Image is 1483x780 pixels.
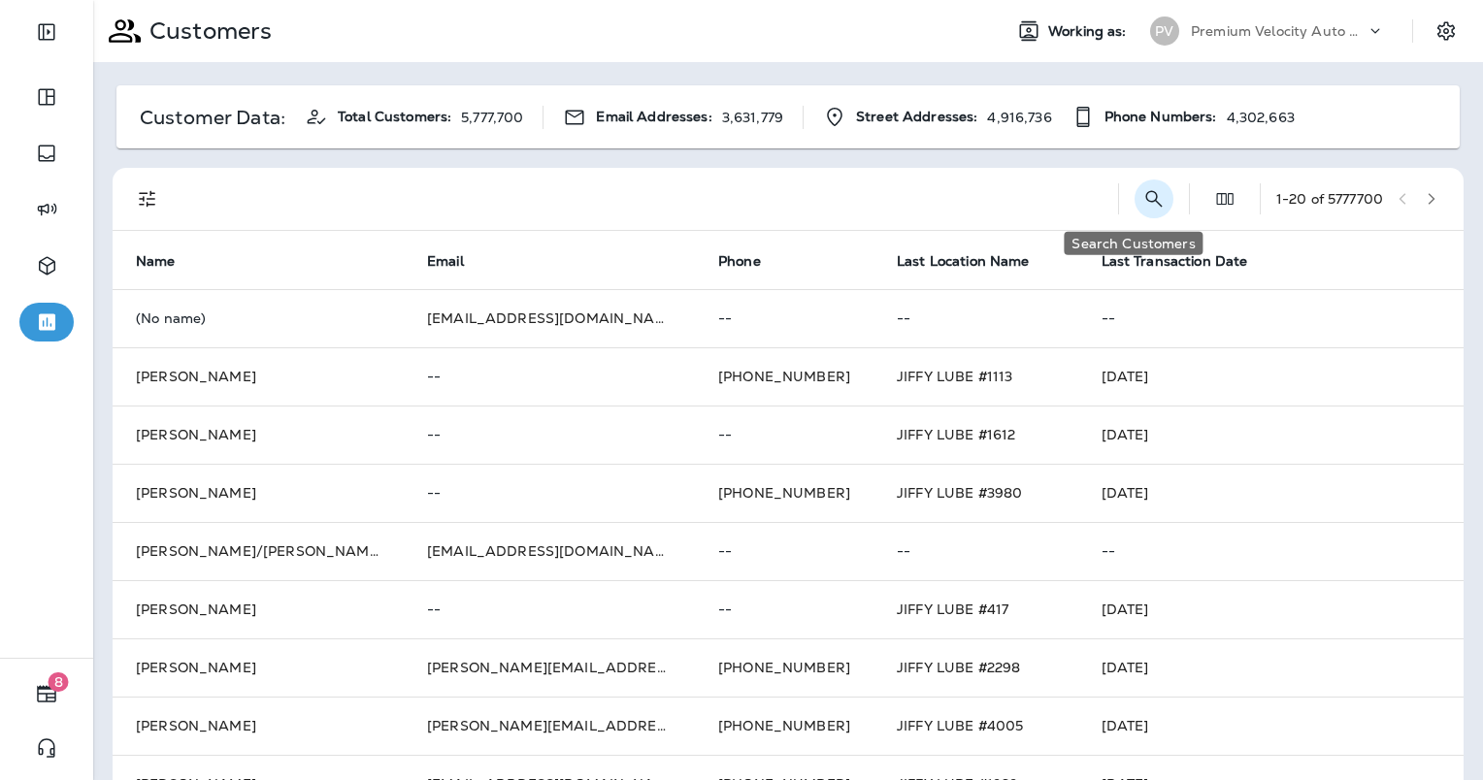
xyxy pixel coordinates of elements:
[1078,347,1465,406] td: [DATE]
[1078,406,1465,464] td: [DATE]
[142,16,272,46] p: Customers
[404,697,695,755] td: [PERSON_NAME][EMAIL_ADDRESS][DOMAIN_NAME]
[404,289,695,347] td: [EMAIL_ADDRESS][DOMAIN_NAME]
[718,601,850,617] p: --
[1064,232,1203,255] div: Search Customers
[1102,543,1441,559] p: --
[897,659,1020,676] span: JIFFY LUBE #2298
[897,368,1012,385] span: JIFFY LUBE #1113
[1048,23,1131,40] span: Working as:
[1078,464,1465,522] td: [DATE]
[695,347,873,406] td: [PHONE_NUMBER]
[596,109,711,125] span: Email Addresses:
[136,310,380,326] p: (No name)
[718,427,850,442] p: --
[987,110,1051,125] p: 4,916,736
[427,252,489,270] span: Email
[113,522,404,580] td: [PERSON_NAME]/[PERSON_NAME]
[461,110,523,125] p: 5,777,700
[718,543,850,559] p: --
[897,717,1023,734] span: JIFFY LUBE #4005
[113,464,404,522] td: [PERSON_NAME]
[128,179,167,218] button: Filters
[695,638,873,697] td: [PHONE_NUMBER]
[897,252,1055,270] span: Last Location Name
[1078,697,1465,755] td: [DATE]
[897,426,1015,443] span: JIFFY LUBE #1612
[1078,580,1465,638] td: [DATE]
[897,601,1008,618] span: JIFFY LUBE #417
[113,406,404,464] td: [PERSON_NAME]
[718,253,761,270] span: Phone
[718,310,850,326] p: --
[722,110,783,125] p: 3,631,779
[113,580,404,638] td: [PERSON_NAME]
[427,485,672,501] p: --
[1104,109,1217,125] span: Phone Numbers:
[19,13,74,51] button: Expand Sidebar
[404,522,695,580] td: [EMAIL_ADDRESS][DOMAIN_NAME]
[1227,110,1295,125] p: 4,302,663
[1102,252,1273,270] span: Last Transaction Date
[856,109,977,125] span: Street Addresses:
[19,674,74,713] button: 8
[427,253,464,270] span: Email
[427,601,672,617] p: --
[897,484,1022,502] span: JIFFY LUBE #3980
[695,464,873,522] td: [PHONE_NUMBER]
[718,252,786,270] span: Phone
[1191,23,1366,39] p: Premium Velocity Auto dba Jiffy Lube
[1276,191,1383,207] div: 1 - 20 of 5777700
[1150,16,1179,46] div: PV
[1102,253,1248,270] span: Last Transaction Date
[897,543,1055,559] p: --
[1429,14,1464,49] button: Settings
[897,310,1055,326] p: --
[338,109,451,125] span: Total Customers:
[897,253,1030,270] span: Last Location Name
[113,638,404,697] td: [PERSON_NAME]
[427,427,672,442] p: --
[695,697,873,755] td: [PHONE_NUMBER]
[1078,638,1465,697] td: [DATE]
[427,369,672,384] p: --
[49,672,69,692] span: 8
[1205,179,1244,218] button: Edit Fields
[1135,179,1173,218] button: Search Customers
[136,253,176,270] span: Name
[404,638,695,697] td: [PERSON_NAME][EMAIL_ADDRESS][DOMAIN_NAME]
[136,252,201,270] span: Name
[113,347,404,406] td: [PERSON_NAME]
[1102,310,1441,326] p: --
[140,110,285,125] p: Customer Data:
[113,697,404,755] td: [PERSON_NAME]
